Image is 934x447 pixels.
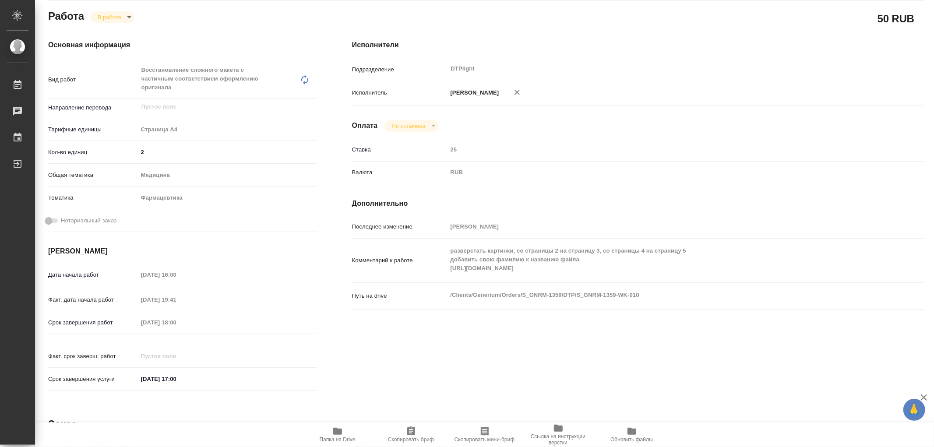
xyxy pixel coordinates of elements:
[527,433,590,446] span: Ссылка на инструкции верстки
[138,268,215,281] input: Пустое поле
[352,120,378,131] h4: Оплата
[138,373,215,385] input: ✎ Введи что-нибудь
[448,422,522,447] button: Скопировать мини-бриф
[448,288,877,303] textarea: /Clients/Generium/Orders/S_GNRM-1359/DTP/S_GNRM-1359-WK-010
[352,292,448,300] p: Путь на drive
[903,399,925,421] button: 🙏
[878,11,914,26] h2: 50 RUB
[48,246,317,257] h4: [PERSON_NAME]
[374,422,448,447] button: Скопировать бриф
[508,83,527,102] button: Удалить исполнителя
[141,102,296,112] input: Пустое поле
[448,220,877,233] input: Пустое поле
[455,436,515,443] span: Скопировать мини-бриф
[448,165,877,180] div: RUB
[48,75,138,84] p: Вид работ
[61,216,116,225] span: Нотариальный заказ
[389,122,428,130] button: Не оплачена
[48,296,138,304] p: Факт. дата начала работ
[352,222,448,231] p: Последнее изменение
[48,148,138,157] p: Кол-во единиц
[352,40,924,50] h4: Исполнители
[352,145,448,154] p: Ставка
[48,352,138,361] p: Факт. срок заверш. работ
[138,316,215,329] input: Пустое поле
[384,120,438,132] div: В работе
[352,88,448,97] p: Исполнитель
[95,14,124,21] button: В работе
[352,65,448,74] p: Подразделение
[320,436,356,443] span: Папка на Drive
[138,293,215,306] input: Пустое поле
[138,190,317,205] div: Фармацевтика
[448,88,499,97] p: [PERSON_NAME]
[91,11,134,23] div: В работе
[138,168,317,183] div: Медицина
[352,256,448,265] p: Комментарий к работе
[48,171,138,180] p: Общая тематика
[48,271,138,279] p: Дата начала работ
[388,436,434,443] span: Скопировать бриф
[610,436,653,443] span: Обновить файлы
[907,401,922,419] span: 🙏
[522,422,595,447] button: Ссылка на инструкции верстки
[48,417,77,431] h2: Заказ
[48,103,138,112] p: Направление перевода
[301,422,374,447] button: Папка на Drive
[48,40,317,50] h4: Основная информация
[48,7,84,23] h2: Работа
[138,350,215,363] input: Пустое поле
[48,125,138,134] p: Тарифные единицы
[48,194,138,202] p: Тематика
[352,168,448,177] p: Валюта
[448,143,877,156] input: Пустое поле
[48,318,138,327] p: Срок завершения работ
[448,243,877,276] textarea: разверстать картинки, со страницы 2 на страницу 3, со страницы 4 на страницу 5 добавить свою фами...
[595,422,669,447] button: Обновить файлы
[138,122,317,137] div: Страница А4
[352,198,924,209] h4: Дополнительно
[138,146,317,158] input: ✎ Введи что-нибудь
[48,375,138,384] p: Срок завершения услуги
